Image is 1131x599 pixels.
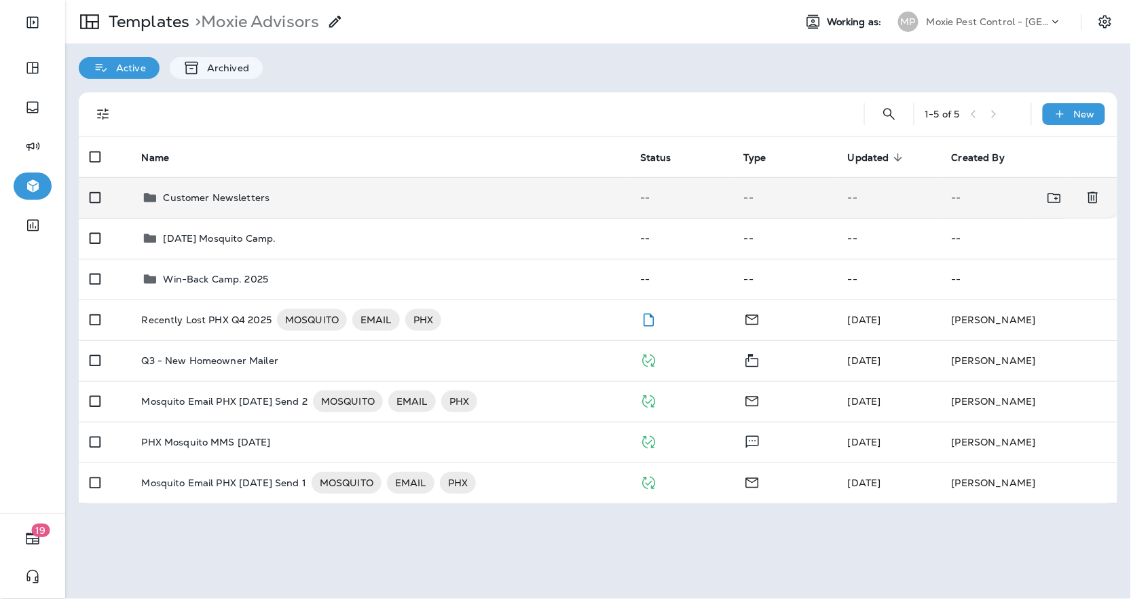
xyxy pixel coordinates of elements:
[164,274,269,285] p: Win-Back Camp. 2025
[640,152,671,164] span: Status
[441,391,477,412] div: PHX
[898,12,919,32] div: MP
[952,152,1005,164] span: Created By
[405,313,441,327] span: PHX
[142,355,279,366] p: Q3 - New Homeowner Mailer
[640,353,657,365] span: Published
[941,381,1117,422] td: [PERSON_NAME]
[440,472,476,494] div: PHX
[941,299,1117,340] td: [PERSON_NAME]
[744,312,760,325] span: Email
[277,309,347,331] div: MOSQUITO
[440,476,476,490] span: PHX
[733,218,837,259] td: --
[744,475,760,488] span: Email
[848,355,881,367] span: Jason Munk
[848,477,881,489] span: Shannon Davis
[941,177,1066,218] td: --
[629,218,733,259] td: --
[837,177,941,218] td: --
[142,151,187,164] span: Name
[388,395,436,408] span: EMAIL
[744,435,761,447] span: Text
[142,309,272,331] p: Recently Lost PHX Q4 2025
[733,177,837,218] td: --
[142,437,271,448] p: PHX Mosquito MMS [DATE]
[733,259,837,299] td: --
[1079,184,1107,212] button: Delete
[90,101,117,128] button: Filters
[388,391,436,412] div: EMAIL
[640,435,657,447] span: Published
[848,395,881,407] span: Shannon Davis
[109,62,146,73] p: Active
[189,12,319,32] p: Moxie Advisors
[629,177,733,218] td: --
[744,151,784,164] span: Type
[848,151,907,164] span: Updated
[640,312,657,325] span: Draft
[1093,10,1117,34] button: Settings
[837,259,941,299] td: --
[925,109,960,120] div: 1 - 5 of 5
[164,233,276,244] p: [DATE] Mosquito Camp.
[876,101,903,128] button: Search Templates
[640,151,689,164] span: Status
[640,475,657,488] span: Published
[629,259,733,299] td: --
[352,313,400,327] span: EMAIL
[313,395,383,408] span: MOSQUITO
[312,472,382,494] div: MOSQUITO
[837,218,941,259] td: --
[277,313,347,327] span: MOSQUITO
[941,340,1117,381] td: [PERSON_NAME]
[941,218,1117,259] td: --
[827,16,885,28] span: Working as:
[744,152,766,164] span: Type
[848,152,889,164] span: Updated
[941,422,1117,462] td: [PERSON_NAME]
[32,524,50,537] span: 19
[200,62,249,73] p: Archived
[103,12,189,32] p: Templates
[941,259,1117,299] td: --
[164,192,270,203] p: Customer Newsletters
[14,525,52,552] button: 19
[744,353,760,365] span: Mailer
[352,309,400,331] div: EMAIL
[142,391,308,412] p: Mosquito Email PHX [DATE] Send 2
[848,314,881,326] span: Shannon Davis
[441,395,477,408] span: PHX
[14,9,52,36] button: Expand Sidebar
[1074,109,1095,120] p: New
[941,462,1117,503] td: [PERSON_NAME]
[1041,184,1069,212] button: Move to folder
[952,151,1022,164] span: Created By
[142,152,170,164] span: Name
[387,476,434,490] span: EMAIL
[927,16,1049,27] p: Moxie Pest Control - [GEOGRAPHIC_DATA]
[744,394,760,406] span: Email
[640,394,657,406] span: Published
[313,391,383,412] div: MOSQUITO
[405,309,441,331] div: PHX
[387,472,434,494] div: EMAIL
[142,472,306,494] p: Mosquito Email PHX [DATE] Send 1
[848,436,881,448] span: Shannon Davis
[312,476,382,490] span: MOSQUITO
